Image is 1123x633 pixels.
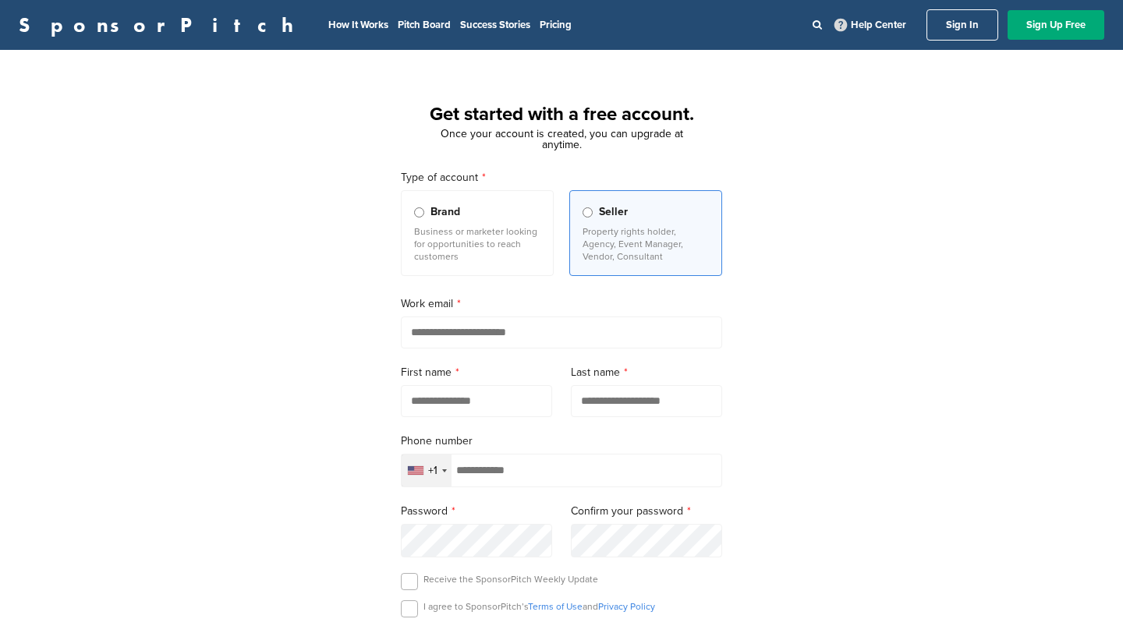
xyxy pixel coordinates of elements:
a: Sign In [926,9,998,41]
a: Privacy Policy [598,601,655,612]
a: Pricing [540,19,572,31]
p: Property rights holder, Agency, Event Manager, Vendor, Consultant [583,225,709,263]
a: Pitch Board [398,19,451,31]
label: Type of account [401,169,722,186]
label: Phone number [401,433,722,450]
input: Brand Business or marketer looking for opportunities to reach customers [414,207,424,217]
a: How It Works [328,19,388,31]
input: Seller Property rights holder, Agency, Event Manager, Vendor, Consultant [583,207,593,217]
label: Password [401,503,552,520]
span: Once your account is created, you can upgrade at anytime. [441,127,683,151]
label: Work email [401,295,722,313]
a: Success Stories [460,19,530,31]
p: Business or marketer looking for opportunities to reach customers [414,225,540,263]
label: First name [401,364,552,381]
a: Terms of Use [528,601,583,612]
span: Brand [430,203,460,221]
a: Sign Up Free [1008,10,1104,40]
h1: Get started with a free account. [382,101,741,129]
div: Selected country [402,454,452,486]
a: Help Center [831,16,909,34]
label: Confirm your password [571,503,722,520]
div: +1 [428,465,438,476]
span: Seller [599,203,628,221]
p: I agree to SponsorPitch’s and [423,600,655,613]
a: SponsorPitch [19,15,303,35]
p: Receive the SponsorPitch Weekly Update [423,573,598,585]
label: Last name [571,364,722,381]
